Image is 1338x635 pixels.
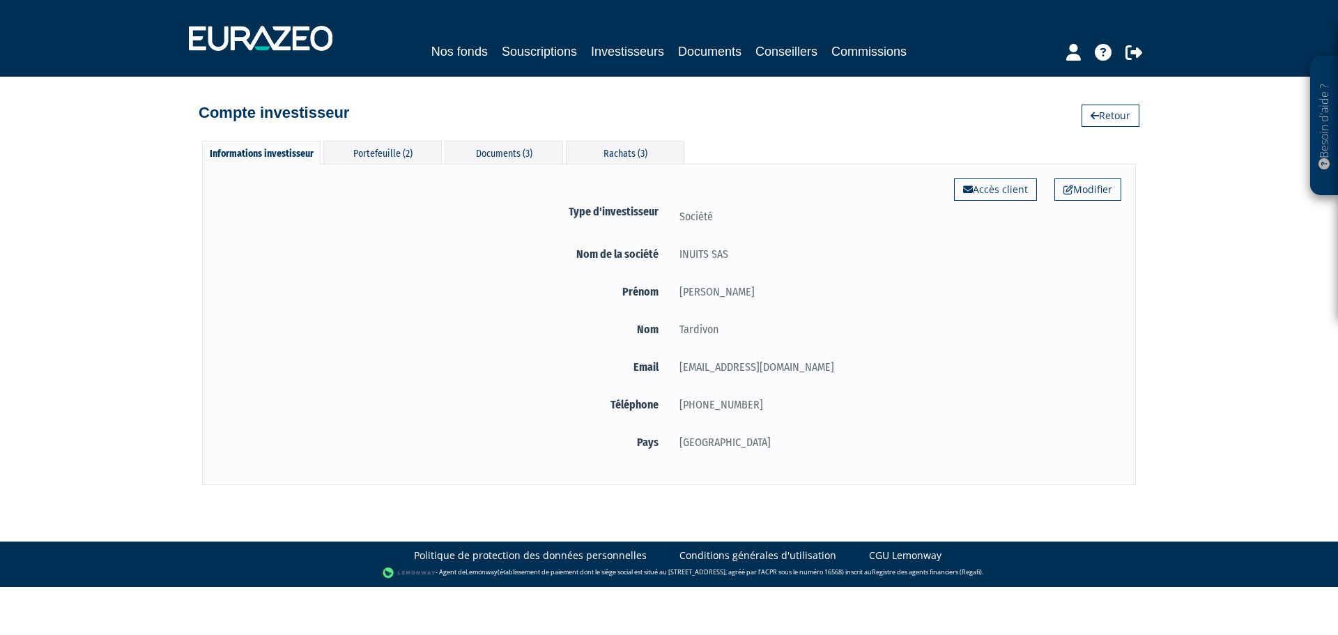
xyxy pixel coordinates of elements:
[1316,63,1332,189] p: Besoin d'aide ?
[445,141,563,164] div: Documents (3)
[679,549,836,563] a: Conditions générales d'utilisation
[669,245,1121,263] div: INUITS SAS
[872,568,982,577] a: Registre des agents financiers (Regafi)
[669,283,1121,300] div: [PERSON_NAME]
[1054,178,1121,201] a: Modifier
[831,42,907,61] a: Commissions
[566,141,684,164] div: Rachats (3)
[217,396,669,413] label: Téléphone
[869,549,941,563] a: CGU Lemonway
[502,42,577,61] a: Souscriptions
[431,42,488,61] a: Nos fonds
[414,549,647,563] a: Politique de protection des données personnelles
[217,203,669,220] label: Type d'investisseur
[669,434,1121,451] div: [GEOGRAPHIC_DATA]
[323,141,442,164] div: Portefeuille (2)
[1082,105,1139,127] a: Retour
[199,105,349,121] h4: Compte investisseur
[669,358,1121,376] div: [EMAIL_ADDRESS][DOMAIN_NAME]
[217,321,669,338] label: Nom
[217,283,669,300] label: Prénom
[189,26,332,51] img: 1732889491-logotype_eurazeo_blanc_rvb.png
[755,42,817,61] a: Conseillers
[217,245,669,263] label: Nom de la société
[591,42,664,63] a: Investisseurs
[669,208,1121,225] div: Société
[669,396,1121,413] div: [PHONE_NUMBER]
[954,178,1037,201] a: Accès client
[383,566,436,580] img: logo-lemonway.png
[217,434,669,451] label: Pays
[466,568,498,577] a: Lemonway
[669,321,1121,338] div: Tardivon
[202,141,321,165] div: Informations investisseur
[14,566,1324,580] div: - Agent de (établissement de paiement dont le siège social est situé au [STREET_ADDRESS], agréé p...
[217,358,669,376] label: Email
[678,42,741,61] a: Documents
